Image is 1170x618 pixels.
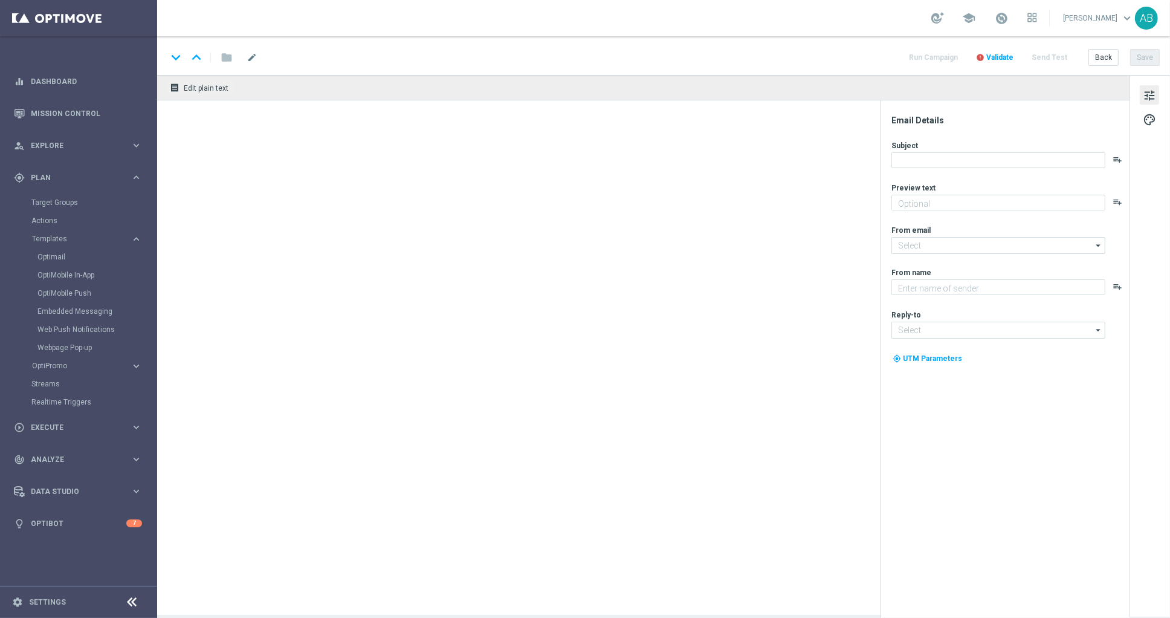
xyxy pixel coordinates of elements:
a: Embedded Messaging [37,307,126,316]
a: Realtime Triggers [31,397,126,407]
span: school [962,11,975,25]
div: OptiPromo [32,362,131,369]
button: gps_fixed Plan keyboard_arrow_right [13,173,143,183]
a: Webpage Pop-up [37,343,126,353]
a: Settings [29,599,66,606]
i: receipt [170,83,179,93]
a: Streams [31,379,126,389]
i: track_changes [14,454,25,465]
a: OptiMobile In-App [37,270,126,280]
input: Select [891,237,1105,254]
span: UTM Parameters [903,354,962,363]
span: OptiPromo [32,362,118,369]
i: settings [12,597,23,608]
div: Explore [14,140,131,151]
a: Actions [31,216,126,226]
span: Analyze [31,456,131,463]
span: palette [1143,112,1156,128]
div: Webpage Pop-up [37,339,156,357]
div: Data Studio [14,486,131,497]
button: Save [1130,49,1160,66]
div: Templates keyboard_arrow_right [31,234,143,244]
span: Templates [32,235,118,242]
button: error Validate [974,50,1015,66]
button: equalizer Dashboard [13,77,143,86]
span: tune [1143,88,1156,103]
a: OptiMobile Push [37,288,126,298]
i: person_search [14,140,25,151]
div: Mission Control [14,97,142,129]
div: 7 [126,519,142,527]
a: Optibot [31,507,126,539]
i: arrow_drop_down [1093,238,1105,253]
a: [PERSON_NAME]keyboard_arrow_down [1062,9,1135,27]
i: keyboard_arrow_right [131,454,142,465]
div: OptiMobile Push [37,284,156,302]
i: keyboard_arrow_right [131,486,142,497]
input: Select [891,322,1105,339]
i: equalizer [14,76,25,87]
button: tune [1140,85,1159,105]
div: Actions [31,212,156,230]
span: Validate [986,53,1013,62]
a: Web Push Notifications [37,325,126,334]
div: Email Details [891,115,1128,126]
button: track_changes Analyze keyboard_arrow_right [13,455,143,464]
i: keyboard_arrow_right [131,421,142,433]
button: Mission Control [13,109,143,119]
i: keyboard_arrow_up [187,48,205,67]
button: Data Studio keyboard_arrow_right [13,487,143,496]
i: my_location [893,354,901,363]
button: Back [1088,49,1119,66]
i: lightbulb [14,518,25,529]
button: my_location UTM Parameters [891,352,963,365]
label: Reply-to [891,310,921,320]
i: keyboard_arrow_down [167,48,185,67]
i: keyboard_arrow_right [131,233,142,245]
div: Dashboard [14,65,142,97]
button: playlist_add [1113,155,1122,164]
label: From name [891,268,931,278]
label: Subject [891,141,918,151]
div: Analyze [14,454,131,465]
div: Templates [32,235,131,242]
i: keyboard_arrow_right [131,360,142,372]
div: AB [1135,7,1158,30]
a: Optimail [37,252,126,262]
a: Target Groups [31,198,126,207]
span: Data Studio [31,488,131,495]
i: keyboard_arrow_right [131,140,142,151]
i: error [976,53,984,62]
label: From email [891,226,931,235]
button: palette [1140,109,1159,129]
div: Optimail [37,248,156,266]
span: Plan [31,174,131,181]
a: Dashboard [31,65,142,97]
button: playlist_add [1113,282,1122,291]
button: playlist_add [1113,197,1122,207]
span: keyboard_arrow_down [1120,11,1134,25]
span: mode_edit [247,52,257,63]
div: Embedded Messaging [37,302,156,320]
div: Execute [14,422,131,433]
div: OptiMobile In-App [37,266,156,284]
div: Plan [14,172,131,183]
i: gps_fixed [14,172,25,183]
button: lightbulb Optibot 7 [13,519,143,529]
label: Preview text [891,183,936,193]
span: Execute [31,424,131,431]
a: Mission Control [31,97,142,129]
div: Web Push Notifications [37,320,156,339]
div: Realtime Triggers [31,393,156,411]
button: receipt Edit plain text [167,80,234,96]
button: OptiPromo keyboard_arrow_right [31,361,143,371]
